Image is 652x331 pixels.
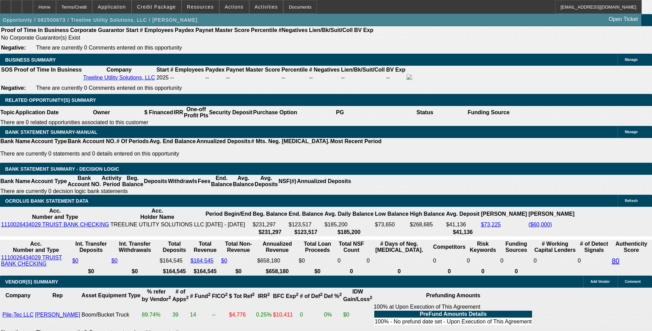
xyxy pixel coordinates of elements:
[81,292,140,298] b: Asset Equipment Type
[324,207,374,221] th: Avg. Daily Balance
[196,138,251,145] th: Annualized Deposits
[126,27,138,33] b: Start
[297,175,351,188] th: Annualized Deposits
[309,75,340,81] div: --
[466,241,499,254] th: Risk Keywords
[383,106,467,119] th: Status
[410,221,445,228] td: $268,685
[375,207,409,221] th: Low Balance
[198,175,211,188] th: Fees
[386,67,405,73] b: BV Exp
[258,293,270,299] b: IRR
[612,257,619,265] a: 80
[252,221,287,228] td: $231,297
[72,258,78,264] a: $0
[278,175,297,188] th: NSF(#)
[170,75,174,81] span: --
[267,292,270,297] sup: 2
[309,27,353,33] b: Lien/Bk/Suit/Coll
[288,229,323,236] th: $123,517
[577,254,611,267] td: 0
[374,304,533,326] div: 100% at Upon Execution of This Agreement
[251,27,277,33] b: Percentile
[190,241,220,254] th: Total Revenue
[288,221,323,228] td: $123,517
[500,241,533,254] th: Funding Sources
[410,207,445,221] th: High Balance
[2,312,34,318] a: Pile-Tec LLC
[67,175,101,188] th: Bank Account NO.
[426,292,480,298] b: Prefunding Amounts
[324,229,374,236] th: $185,200
[110,207,205,221] th: Acc. Holder Name
[184,106,209,119] th: One-off Profit Pts
[98,4,126,10] span: Application
[1,66,13,73] th: SOS
[273,293,298,299] b: BFC Exp
[625,58,638,62] span: Manage
[5,198,88,204] span: OCROLUS BANK STATEMENT DATA
[212,293,228,299] b: FICO
[67,138,116,145] th: Bank Account NO.
[59,106,144,119] th: Owner
[229,303,255,326] td: $4,776
[254,175,278,188] th: Avg. Deposits
[144,175,168,188] th: Deposits
[212,303,228,326] td: --
[297,106,382,119] th: PG
[337,241,366,254] th: Sum of the Total NSF Count and Total Overdraft Fee Count from Ocrolus
[168,295,171,300] sup: 2
[1,34,376,41] td: No Corporate Guarantor(s) Exist
[220,0,249,13] button: Actions
[255,4,278,10] span: Activities
[273,303,299,326] td: $10,411
[5,57,56,63] span: BUSINESS SUMMARY
[208,292,210,297] sup: 2
[467,106,510,119] th: Funding Source
[182,0,219,13] button: Resources
[1,255,62,267] a: 1110026434029 TRUIST BANK CHECKING
[324,303,342,326] td: 0%
[253,106,297,119] th: Purchase Option
[252,292,255,297] sup: 2
[205,74,225,82] td: --
[606,13,641,25] a: Open Ticket
[251,138,330,145] th: # Mts. Neg. [MEDICAL_DATA].
[142,303,172,326] td: 89.74%
[190,303,211,326] td: 14
[366,268,432,275] th: 0
[1,207,109,221] th: Acc. Number and Type
[343,289,372,302] b: IDW Gain/Loss
[250,0,283,13] button: Activities
[5,166,119,172] span: Bank Statement Summary - Decision Logic
[446,207,480,221] th: Avg. Deposit
[226,67,280,73] b: Paynet Master Score
[225,292,228,297] sup: 2
[211,175,232,188] th: End. Balance
[466,268,499,275] th: 0
[116,138,149,145] th: # Of Periods
[81,303,141,326] td: Boom/Bucket Truck
[625,280,641,284] span: Comment
[341,74,385,82] td: --
[225,4,244,10] span: Actions
[190,268,220,275] th: $164,545
[196,27,250,33] b: Paynet Master Score
[92,0,131,13] button: Application
[186,295,188,300] sup: 2
[190,258,213,264] a: $164,545
[232,175,254,188] th: Avg. Balance
[611,241,651,254] th: Authenticity Score
[221,258,227,264] a: $0
[309,67,340,73] b: # Negatives
[111,241,158,254] th: Int. Transfer Withdrawals
[252,207,287,221] th: Beg. Balance
[433,254,466,267] td: 0
[221,241,256,254] th: Total Non-Revenue
[173,106,184,119] th: IRR
[279,27,308,33] b: #Negatives
[1,45,26,51] b: Negative:
[337,254,366,267] td: 0
[299,303,323,326] td: 0
[36,85,182,91] span: There are currently 0 Comments entered on this opportunity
